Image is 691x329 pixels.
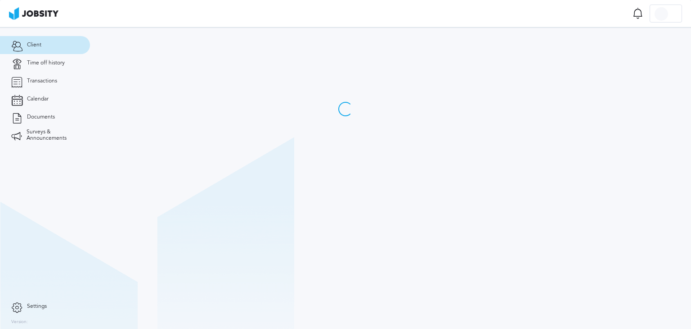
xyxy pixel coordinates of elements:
[27,60,65,66] span: Time off history
[27,114,55,120] span: Documents
[9,7,58,20] img: ab4bad089aa723f57921c736e9817d99.png
[27,96,49,102] span: Calendar
[11,320,28,325] label: Version:
[27,303,47,310] span: Settings
[27,42,41,48] span: Client
[27,78,57,84] span: Transactions
[27,129,79,142] span: Surveys & Announcements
